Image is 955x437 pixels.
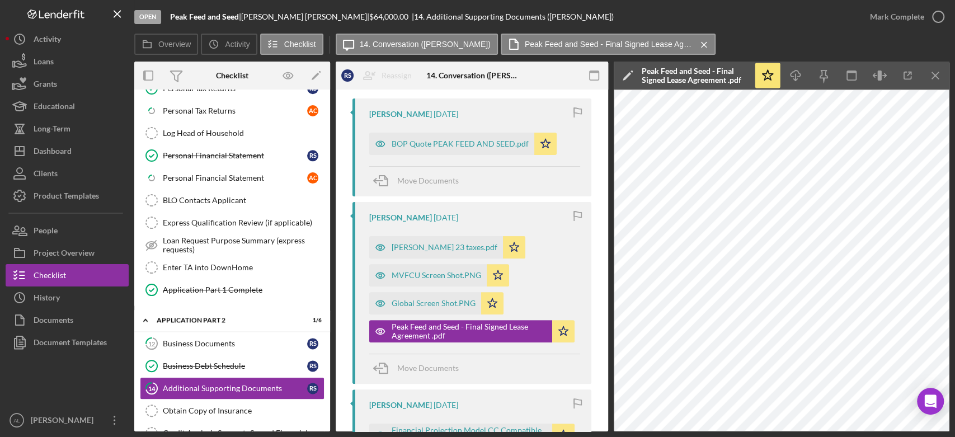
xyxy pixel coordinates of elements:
[6,219,129,242] button: People
[163,236,324,254] div: Loan Request Purpose Summary (express requests)
[140,167,324,189] a: Personal Financial StatementAC
[34,264,66,289] div: Checklist
[369,401,432,410] div: [PERSON_NAME]
[34,140,72,165] div: Dashboard
[6,73,129,95] button: Grants
[163,263,324,272] div: Enter TA into DownHome
[369,12,412,21] div: $64,000.00
[6,309,129,331] button: Documents
[163,151,307,160] div: Personal Financial Statement
[917,388,944,415] div: Open Intercom Messenger
[140,256,324,279] a: Enter TA into DownHome
[284,40,316,49] label: Checklist
[369,264,509,286] button: MVFCU Screen Shot.PNG
[34,73,57,98] div: Grants
[369,213,432,222] div: [PERSON_NAME]
[426,71,517,80] div: 14. Conversation ([PERSON_NAME])
[13,417,20,424] text: AL
[369,167,470,195] button: Move Documents
[369,133,557,155] button: BOP Quote PEAK FEED AND SEED.pdf
[870,6,924,28] div: Mark Complete
[163,285,324,294] div: Application Part 1 Complete
[6,50,129,73] button: Loans
[6,242,129,264] button: Project Overview
[163,361,307,370] div: Business Debt Schedule
[140,189,324,212] a: BLO Contacts Applicant
[140,332,324,355] a: 12Business DocumentsRS
[163,218,324,227] div: Express Qualification Review (if applicable)
[140,144,324,167] a: Personal Financial StatementRS
[34,28,61,53] div: Activity
[6,140,129,162] button: Dashboard
[336,64,423,87] button: RSReassign
[434,110,458,119] time: 2025-08-21 16:07
[525,40,693,49] label: Peak Feed and Seed - Final Signed Lease Agreement .pdf
[501,34,716,55] button: Peak Feed and Seed - Final Signed Lease Agreement .pdf
[34,219,58,245] div: People
[34,162,58,187] div: Clients
[163,406,324,415] div: Obtain Copy of Insurance
[34,185,99,210] div: Product Templates
[134,10,161,24] div: Open
[216,71,248,80] div: Checklist
[6,95,129,118] button: Educational
[341,69,354,82] div: R S
[307,360,318,372] div: R S
[434,213,458,222] time: 2025-08-15 22:33
[158,40,191,49] label: Overview
[140,122,324,144] a: Log Head of Household
[148,340,155,347] tspan: 12
[34,95,75,120] div: Educational
[34,50,54,76] div: Loans
[163,384,307,393] div: Additional Supporting Documents
[163,339,307,348] div: Business Documents
[157,317,294,323] div: Application Part 2
[360,40,491,49] label: 14. Conversation ([PERSON_NAME])
[140,377,324,400] a: 14Additional Supporting DocumentsRS
[170,12,241,21] div: |
[148,384,156,392] tspan: 14
[260,34,323,55] button: Checklist
[140,279,324,301] a: Application Part 1 Complete
[163,173,307,182] div: Personal Financial Statement
[382,64,412,87] div: Reassign
[140,400,324,422] a: Obtain Copy of Insurance
[6,118,129,140] button: Long-Term
[163,196,324,205] div: BLO Contacts Applicant
[6,162,129,185] button: Clients
[369,320,575,342] button: Peak Feed and Seed - Final Signed Lease Agreement .pdf
[6,286,129,309] a: History
[34,331,107,356] div: Document Templates
[392,139,529,148] div: BOP Quote PEAK FEED AND SEED.pdf
[434,401,458,410] time: 2025-08-11 21:40
[369,292,504,314] button: Global Screen Shot.PNG
[412,12,614,21] div: | 14. Additional Supporting Documents ([PERSON_NAME])
[6,264,129,286] button: Checklist
[6,331,129,354] button: Document Templates
[392,243,497,252] div: [PERSON_NAME] 23 taxes.pdf
[859,6,949,28] button: Mark Complete
[134,34,198,55] button: Overview
[397,363,459,373] span: Move Documents
[201,34,257,55] button: Activity
[307,150,318,161] div: R S
[28,409,101,434] div: [PERSON_NAME]
[392,322,547,340] div: Peak Feed and Seed - Final Signed Lease Agreement .pdf
[397,176,459,185] span: Move Documents
[6,185,129,207] a: Product Templates
[369,354,470,382] button: Move Documents
[140,234,324,256] a: Loan Request Purpose Summary (express requests)
[241,12,369,21] div: [PERSON_NAME] [PERSON_NAME] |
[163,129,324,138] div: Log Head of Household
[225,40,250,49] label: Activity
[6,28,129,50] button: Activity
[34,118,70,143] div: Long-Term
[302,317,322,323] div: 1 / 6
